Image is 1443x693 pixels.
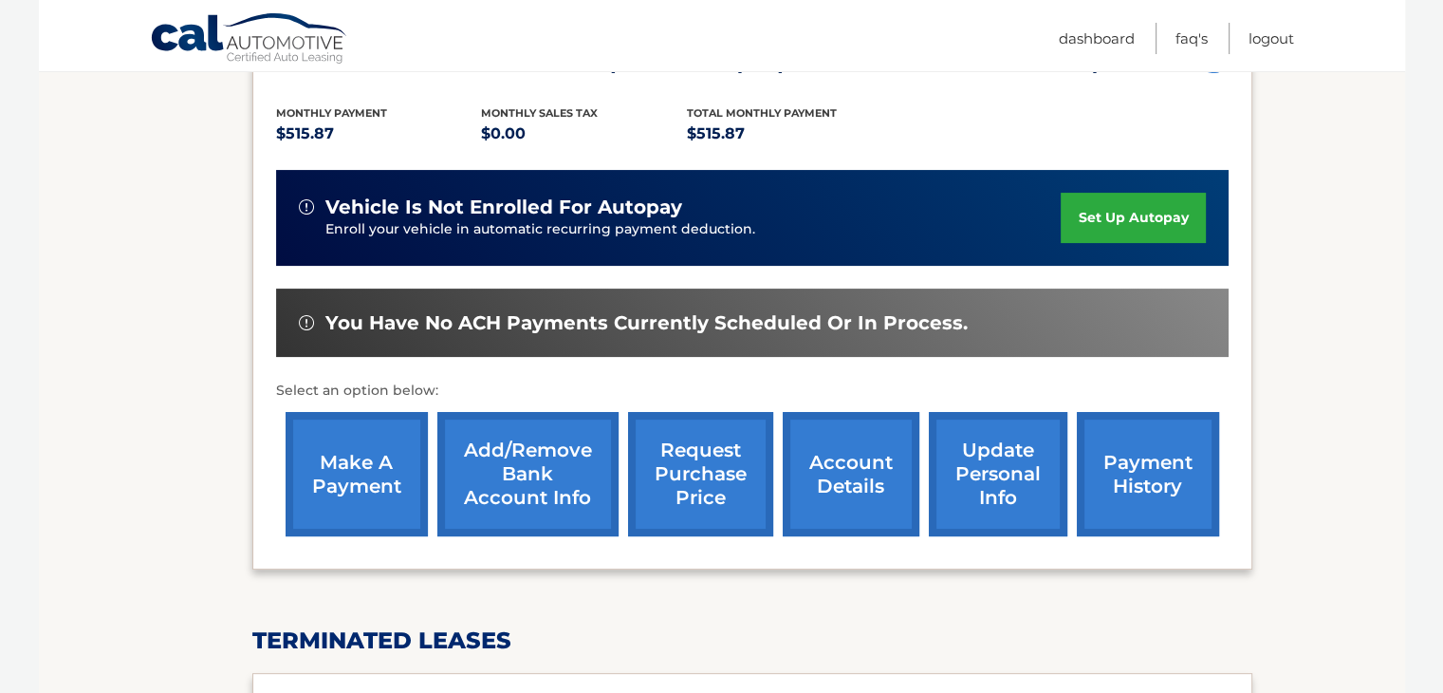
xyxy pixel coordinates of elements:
[1249,23,1294,54] a: Logout
[286,412,428,536] a: make a payment
[276,121,482,147] p: $515.87
[687,121,893,147] p: $515.87
[929,412,1067,536] a: update personal info
[299,315,314,330] img: alert-white.svg
[481,121,687,147] p: $0.00
[252,627,1252,655] h2: terminated leases
[276,106,387,120] span: Monthly Payment
[1175,23,1208,54] a: FAQ's
[1077,412,1219,536] a: payment history
[1059,23,1135,54] a: Dashboard
[150,12,349,67] a: Cal Automotive
[325,311,968,335] span: You have no ACH payments currently scheduled or in process.
[628,412,773,536] a: request purchase price
[783,412,919,536] a: account details
[325,196,682,219] span: vehicle is not enrolled for autopay
[276,380,1229,403] p: Select an option below:
[687,106,837,120] span: Total Monthly Payment
[437,412,619,536] a: Add/Remove bank account info
[1061,193,1205,243] a: set up autopay
[299,199,314,215] img: alert-white.svg
[481,106,598,120] span: Monthly sales Tax
[325,219,1062,240] p: Enroll your vehicle in automatic recurring payment deduction.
